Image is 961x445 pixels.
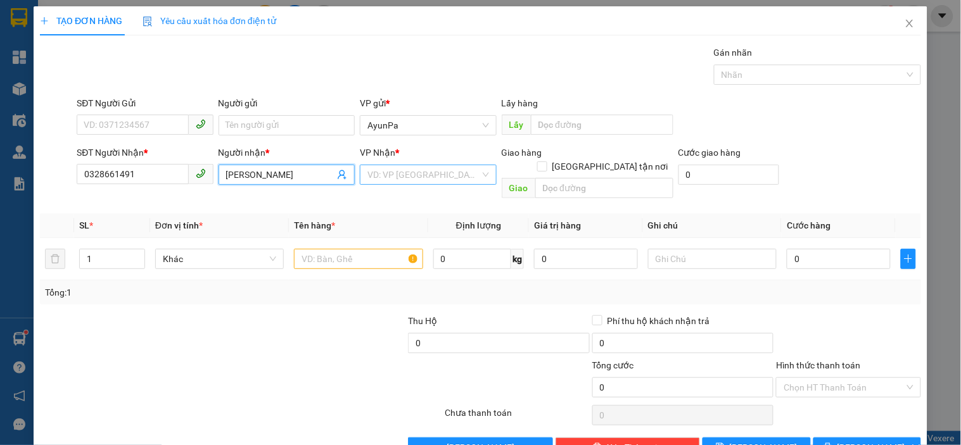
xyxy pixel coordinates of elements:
[40,16,49,25] span: plus
[643,213,782,238] th: Ghi chú
[337,170,347,180] span: user-add
[787,220,831,230] span: Cước hàng
[360,96,496,110] div: VP gửi
[443,406,590,428] div: Chưa thanh toán
[511,249,524,269] span: kg
[502,115,531,135] span: Lấy
[602,314,715,328] span: Phí thu hộ khách nhận trả
[531,115,673,135] input: Dọc đường
[143,16,153,27] img: icon
[219,146,355,160] div: Người nhận
[678,147,741,158] label: Cước giao hàng
[163,249,276,268] span: Khác
[40,16,122,26] span: TẠO ĐƠN HÀNG
[196,119,206,129] span: phone
[901,254,915,264] span: plus
[502,147,542,158] span: Giao hàng
[77,96,213,110] div: SĐT Người Gửi
[143,16,276,26] span: Yêu cầu xuất hóa đơn điện tử
[155,220,203,230] span: Đơn vị tính
[678,165,780,185] input: Cước giao hàng
[294,249,423,269] input: VD: Bàn, Ghế
[892,6,927,42] button: Close
[456,220,501,230] span: Định lượng
[648,249,777,269] input: Ghi Chú
[535,178,673,198] input: Dọc đường
[776,360,860,370] label: Hình thức thanh toán
[294,220,335,230] span: Tên hàng
[714,47,753,58] label: Gán nhãn
[901,249,916,269] button: plus
[592,360,634,370] span: Tổng cước
[534,249,638,269] input: 0
[45,285,372,299] div: Tổng: 1
[905,18,915,28] span: close
[77,146,213,160] div: SĐT Người Nhận
[360,147,395,158] span: VP Nhận
[367,116,488,135] span: AyunPa
[45,249,65,269] button: delete
[79,220,89,230] span: SL
[196,168,206,179] span: phone
[547,160,673,173] span: [GEOGRAPHIC_DATA] tận nơi
[502,98,538,108] span: Lấy hàng
[408,316,437,326] span: Thu Hộ
[534,220,581,230] span: Giá trị hàng
[219,96,355,110] div: Người gửi
[502,178,535,198] span: Giao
